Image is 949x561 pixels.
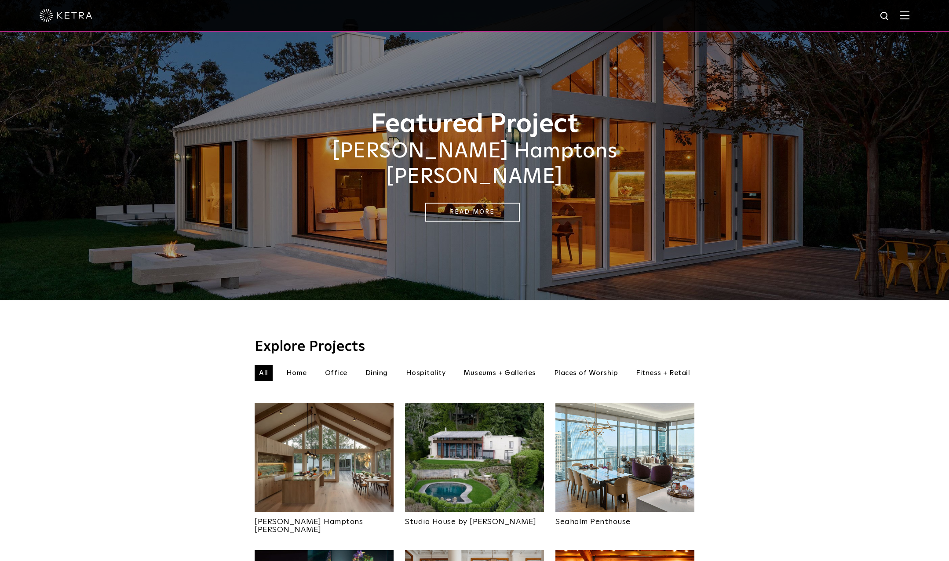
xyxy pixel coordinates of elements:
a: Studio House by [PERSON_NAME] [405,512,544,526]
li: Places of Worship [550,365,623,381]
img: ketra-logo-2019-white [40,9,92,22]
img: Hamburger%20Nav.svg [900,11,909,19]
li: Office [321,365,352,381]
a: [PERSON_NAME] Hamptons [PERSON_NAME] [255,512,394,534]
li: Home [282,365,311,381]
li: Fitness + Retail [631,365,694,381]
h1: Featured Project [255,110,694,139]
li: Museums + Galleries [459,365,540,381]
a: Read More [425,203,520,222]
li: All [255,365,273,381]
li: Hospitality [401,365,450,381]
img: Project_Landing_Thumbnail-2021 [255,403,394,512]
img: Project_Landing_Thumbnail-2022smaller [555,403,694,512]
img: An aerial view of Olson Kundig's Studio House in Seattle [405,403,544,512]
h3: Explore Projects [255,340,694,354]
img: search icon [880,11,891,22]
li: Dining [361,365,392,381]
h2: [PERSON_NAME] Hamptons [PERSON_NAME] [255,139,694,189]
a: Seaholm Penthouse [555,512,694,526]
